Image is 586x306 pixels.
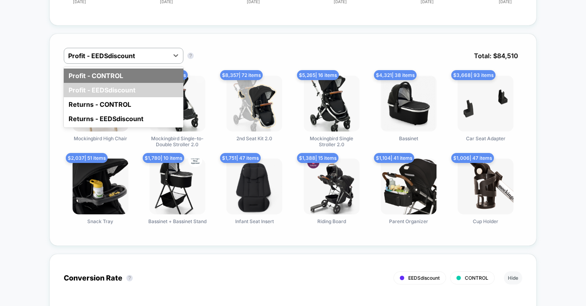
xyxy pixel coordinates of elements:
[73,159,128,214] img: Snack Tray
[148,218,206,231] span: Bassinet + Bassinet Stand
[187,53,194,59] button: ?
[64,112,183,126] div: Returns - EEDSdiscount
[302,135,362,149] span: Mockingbird Single Stroller 2.0
[236,135,272,149] span: 2nd Seat Kit 2.0
[465,275,488,281] span: CONTROL
[297,70,339,80] span: $ 5,265 | 16 items
[451,153,494,163] span: $ 1,006 | 47 items
[399,135,418,149] span: Bassinet
[317,218,346,231] span: Riding Board
[470,48,522,64] span: Total: $ 84,510
[458,76,513,131] img: Car Seat Adapter
[64,83,183,97] div: Profit - EEDSdiscount
[143,153,184,163] span: $ 1,780 | 10 items
[226,76,282,131] img: 2nd Seat Kit 2.0
[374,70,417,80] span: $ 4,321 | 38 items
[451,70,496,80] span: $ 3,668 | 93 items
[304,159,360,214] img: Riding Board
[473,218,498,231] span: Cup Holder
[297,153,338,163] span: $ 1,388 | 15 items
[458,159,513,214] img: Cup Holder
[220,153,261,163] span: $ 1,751 | 47 items
[87,218,113,231] span: Snack Tray
[220,70,263,80] span: $ 8,357 | 72 items
[235,218,274,231] span: Infant Seat Insert
[147,135,207,149] span: Mockingbird Single-to-Double Stroller 2.0
[226,159,282,214] img: Infant Seat Insert
[389,218,428,231] span: Parent Organizer
[466,135,505,149] span: Car Seat Adapter
[504,271,522,284] button: Hide
[64,69,183,83] div: Profit - CONTROL
[381,159,437,214] img: Parent Organizer
[381,76,437,131] img: Bassinet
[74,135,127,149] span: Mockingbird High Chair
[408,275,440,281] span: EEDSdiscount
[66,153,108,163] span: $ 2,037 | 51 items
[374,153,414,163] span: $ 1,104 | 41 items
[64,97,183,112] div: Returns - CONTROL
[304,76,360,131] img: Mockingbird Single Stroller 2.0
[149,159,205,214] img: Bassinet + Bassinet Stand
[126,275,133,281] button: ?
